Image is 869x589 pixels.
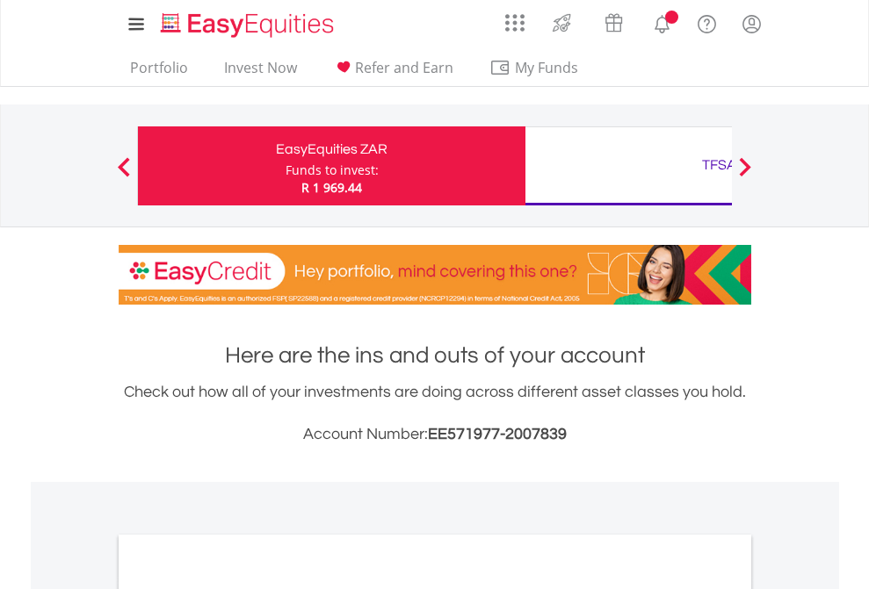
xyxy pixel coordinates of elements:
div: Funds to invest: [286,162,379,179]
a: FAQ's and Support [684,4,729,40]
button: Previous [106,166,141,183]
img: grid-menu-icon.svg [505,13,525,32]
a: Notifications [640,4,684,40]
img: EasyEquities_Logo.png [157,11,341,40]
h1: Here are the ins and outs of your account [119,340,751,371]
a: Home page [154,4,341,40]
img: thrive-v2.svg [547,9,576,37]
button: Next [728,166,763,183]
a: Vouchers [588,4,640,37]
span: My Funds [489,56,605,79]
span: EE571977-2007839 [428,426,567,442]
h3: Account Number: [119,422,751,447]
img: EasyCredit Promotion Banner [119,245,751,305]
span: R 1 969.44 [301,179,362,196]
span: Refer and Earn [355,58,453,77]
a: My Profile [729,4,774,43]
a: Refer and Earn [326,59,460,86]
div: Check out how all of your investments are doing across different asset classes you hold. [119,380,751,447]
div: EasyEquities ZAR [148,137,515,162]
img: vouchers-v2.svg [599,9,628,37]
a: AppsGrid [494,4,536,32]
a: Portfolio [123,59,195,86]
a: Invest Now [217,59,304,86]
